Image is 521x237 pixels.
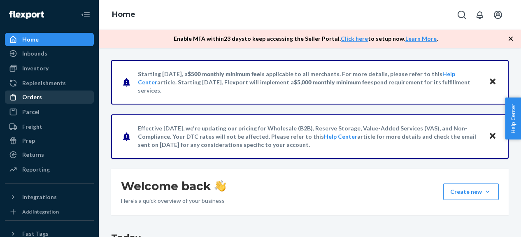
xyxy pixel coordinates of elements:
div: Parcel [22,108,40,116]
h1: Welcome back [121,179,226,193]
button: Integrations [5,191,94,204]
div: Inbounds [22,49,47,58]
a: Home [5,33,94,46]
button: Close [487,130,498,142]
button: Open account menu [490,7,506,23]
a: Reporting [5,163,94,176]
p: Enable MFA within 23 days to keep accessing the Seller Portal. to setup now. . [174,35,438,43]
a: Click here [341,35,368,42]
a: Learn More [405,35,437,42]
p: Effective [DATE], we're updating our pricing for Wholesale (B2B), Reserve Storage, Value-Added Se... [138,124,481,149]
a: Replenishments [5,77,94,90]
a: Freight [5,120,94,133]
div: Integrations [22,193,57,201]
span: $500 monthly minimum fee [188,70,260,77]
a: Help Center [324,133,357,140]
button: Create new [443,184,499,200]
ol: breadcrumbs [105,3,142,27]
a: Prep [5,134,94,147]
a: Inbounds [5,47,94,60]
span: $5,000 monthly minimum fee [294,79,371,86]
div: Home [22,35,39,44]
button: Help Center [505,98,521,139]
div: Add Integration [22,208,59,215]
div: Inventory [22,64,49,72]
button: Open Search Box [454,7,470,23]
p: Here’s a quick overview of your business [121,197,226,205]
div: Reporting [22,165,50,174]
div: Freight [22,123,42,131]
a: Add Integration [5,207,94,217]
a: Orders [5,91,94,104]
button: Close Navigation [77,7,94,23]
img: Flexport logo [9,11,44,19]
div: Orders [22,93,42,101]
a: Parcel [5,105,94,118]
div: Replenishments [22,79,66,87]
a: Inventory [5,62,94,75]
a: Home [112,10,135,19]
button: Close [487,76,498,88]
a: Returns [5,148,94,161]
div: Returns [22,151,44,159]
div: Prep [22,137,35,145]
button: Open notifications [472,7,488,23]
img: hand-wave emoji [214,180,226,192]
p: Starting [DATE], a is applicable to all merchants. For more details, please refer to this article... [138,70,481,95]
